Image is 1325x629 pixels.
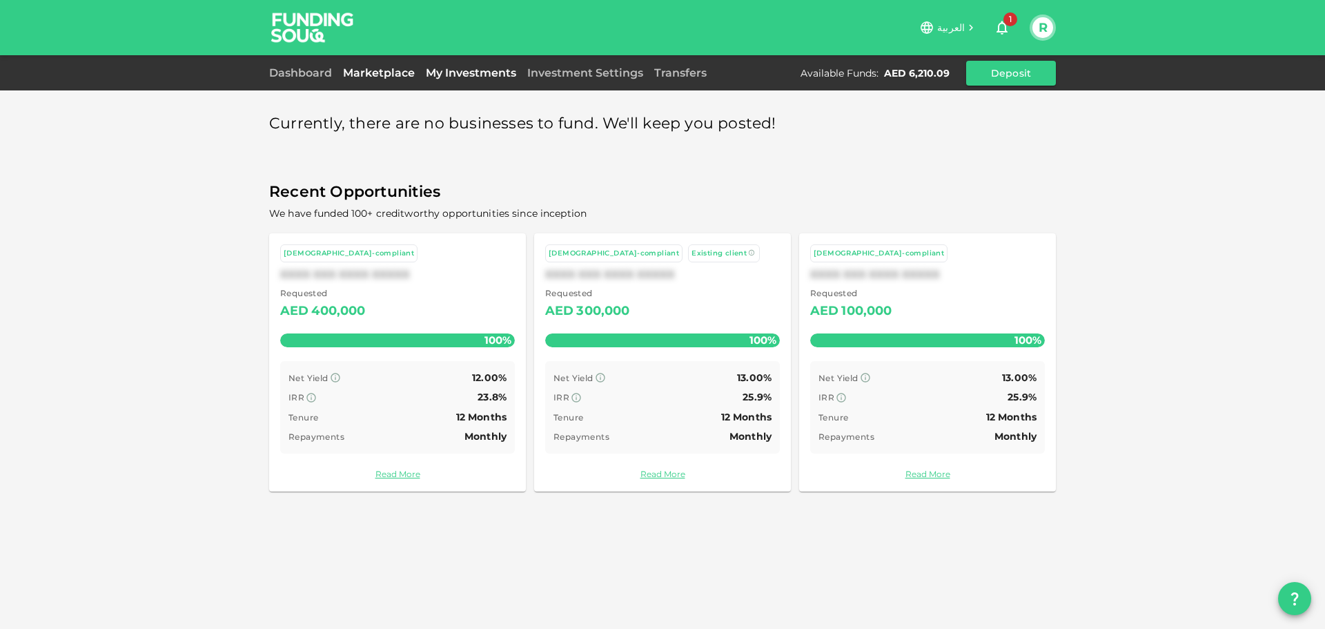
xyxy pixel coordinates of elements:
[818,373,858,383] span: Net Yield
[814,248,944,260] div: [DEMOGRAPHIC_DATA]-compliant
[1008,391,1037,403] span: 25.9%
[478,391,507,403] span: 23.8%
[799,233,1056,492] a: [DEMOGRAPHIC_DATA]-compliantXXXX XXX XXXX XXXXX Requested AED100,000100% Net Yield 13.00% IRR 25....
[988,14,1016,41] button: 1
[986,411,1037,423] span: 12 Months
[810,300,838,322] div: AED
[1278,582,1311,615] button: question
[937,21,965,34] span: العربية
[549,248,679,260] div: [DEMOGRAPHIC_DATA]-compliant
[545,287,630,300] span: Requested
[818,432,874,442] span: Repayments
[522,66,649,79] a: Investment Settings
[269,66,337,79] a: Dashboard
[269,110,776,137] span: Currently, there are no businesses to fund. We'll keep you posted!
[311,300,365,322] div: 400,000
[966,61,1056,86] button: Deposit
[464,430,507,443] span: Monthly
[545,467,780,481] a: Read More
[994,430,1037,443] span: Monthly
[481,330,515,350] span: 100%
[810,287,892,300] span: Requested
[288,392,304,403] span: IRR
[420,66,522,79] a: My Investments
[288,412,318,423] span: Tenure
[743,391,772,403] span: 25.9%
[729,430,772,443] span: Monthly
[288,373,328,383] span: Net Yield
[553,392,569,403] span: IRR
[280,300,308,322] div: AED
[553,373,593,383] span: Net Yield
[576,300,629,322] div: 300,000
[810,467,1045,481] a: Read More
[818,412,848,423] span: Tenure
[746,330,780,350] span: 100%
[280,268,515,281] div: XXXX XXX XXXX XXXXX
[1032,17,1053,38] button: R
[1002,371,1037,384] span: 13.00%
[545,300,573,322] div: AED
[534,233,791,492] a: [DEMOGRAPHIC_DATA]-compliant Existing clientXXXX XXX XXXX XXXXX Requested AED300,000100% Net Yiel...
[721,411,772,423] span: 12 Months
[691,249,747,258] span: Existing client
[269,233,526,492] a: [DEMOGRAPHIC_DATA]-compliantXXXX XXX XXXX XXXXX Requested AED400,000100% Net Yield 12.00% IRR 23....
[472,371,507,384] span: 12.00%
[553,412,583,423] span: Tenure
[801,66,879,80] div: Available Funds :
[1011,330,1045,350] span: 100%
[456,411,507,423] span: 12 Months
[269,207,587,220] span: We have funded 100+ creditworthy opportunities since inception
[1003,12,1017,26] span: 1
[545,268,780,281] div: XXXX XXX XXXX XXXXX
[810,268,1045,281] div: XXXX XXX XXXX XXXXX
[269,179,1056,206] span: Recent Opportunities
[280,287,366,300] span: Requested
[818,392,834,403] span: IRR
[737,371,772,384] span: 13.00%
[284,248,414,260] div: [DEMOGRAPHIC_DATA]-compliant
[884,66,950,80] div: AED 6,210.09
[337,66,420,79] a: Marketplace
[553,432,609,442] span: Repayments
[280,467,515,481] a: Read More
[841,300,892,322] div: 100,000
[288,432,344,442] span: Repayments
[649,66,712,79] a: Transfers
